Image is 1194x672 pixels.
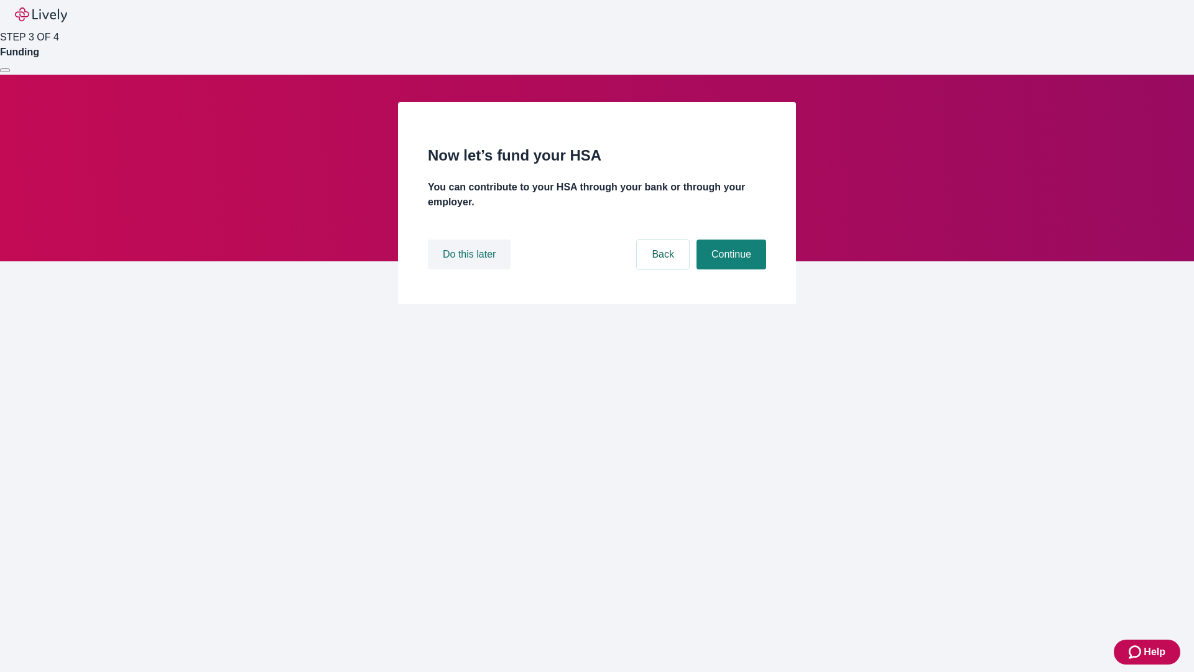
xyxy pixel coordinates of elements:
[1114,640,1180,665] button: Zendesk support iconHelp
[428,144,766,167] h2: Now let’s fund your HSA
[696,240,766,269] button: Continue
[1129,645,1144,660] svg: Zendesk support icon
[1144,645,1165,660] span: Help
[428,180,766,210] h4: You can contribute to your HSA through your bank or through your employer.
[428,240,511,269] button: Do this later
[637,240,689,269] button: Back
[15,7,67,22] img: Lively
